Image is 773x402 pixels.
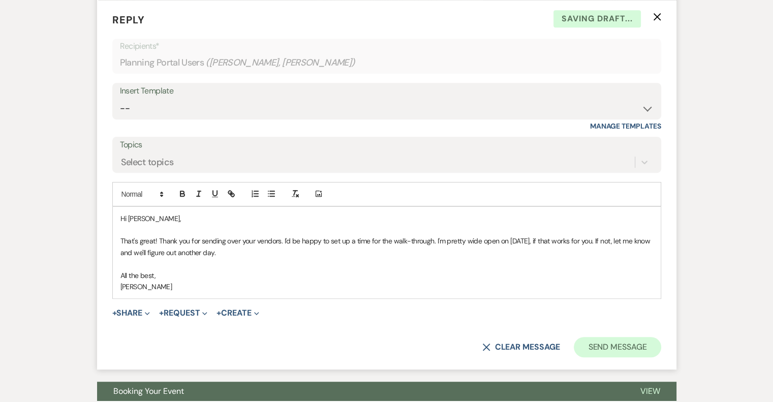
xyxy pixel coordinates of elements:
button: Clear message [482,343,560,351]
button: Send Message [574,337,661,357]
p: That's great! Thank you for sending over your vendors. I'd be happy to set up a time for the walk... [120,235,653,258]
p: [PERSON_NAME] [120,281,653,292]
div: Planning Portal Users [120,53,654,73]
span: + [217,309,221,317]
span: Booking Your Event [113,386,184,396]
div: Select topics [121,155,174,169]
button: Booking Your Event [97,382,624,401]
span: + [159,309,164,317]
a: Manage Templates [590,121,661,131]
span: ( [PERSON_NAME], [PERSON_NAME] ) [206,56,355,70]
span: Saving draft... [553,10,641,27]
span: Reply [112,13,145,26]
button: Request [159,309,207,317]
p: Hi [PERSON_NAME], [120,213,653,224]
label: Topics [120,138,654,152]
div: Insert Template [120,84,654,99]
span: View [640,386,660,396]
span: + [112,309,117,317]
p: Recipients* [120,40,654,53]
button: Share [112,309,150,317]
button: View [624,382,676,401]
p: All the best, [120,270,653,281]
button: Create [217,309,259,317]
